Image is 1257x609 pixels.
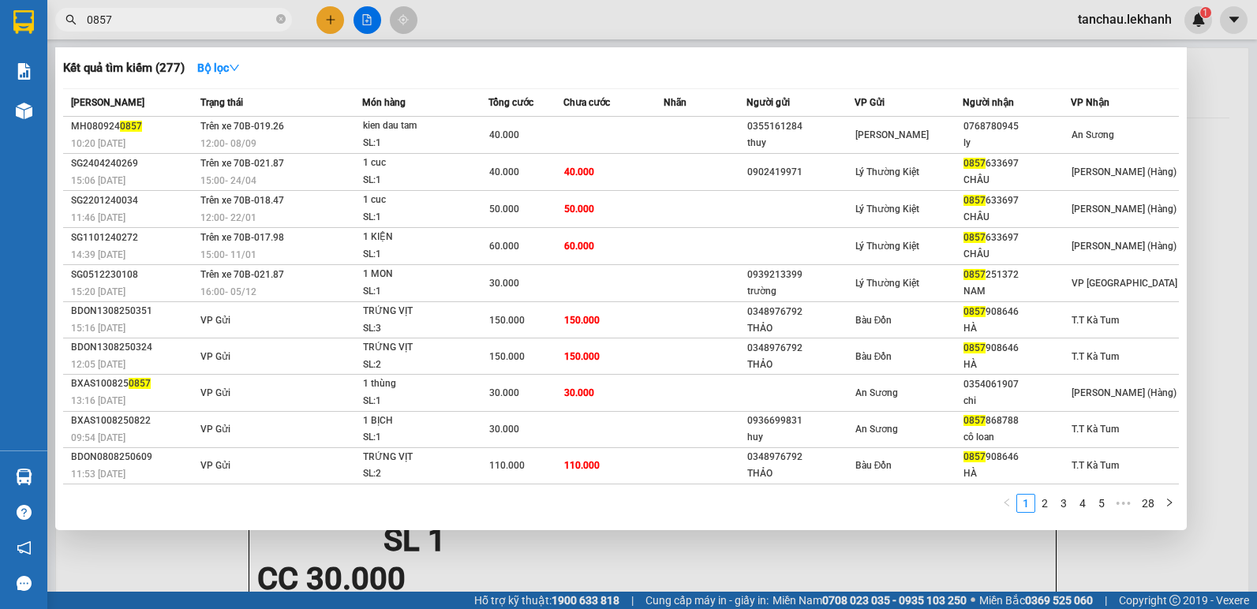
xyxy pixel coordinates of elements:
span: T.T Kà Tum [1072,351,1119,362]
span: [PERSON_NAME] (Hàng) [1072,241,1177,252]
img: logo-vxr [13,10,34,34]
span: 0857 [963,158,986,169]
span: VP Gửi [200,351,230,362]
div: THẢO [747,465,854,482]
h3: Kết quả tìm kiếm ( 277 ) [63,60,185,77]
span: [PERSON_NAME] (Hàng) [1072,166,1177,177]
div: cô loan [963,429,1070,446]
span: 110.000 [489,460,525,471]
span: 15:00 - 24/04 [200,175,256,186]
span: 40.000 [489,129,519,140]
span: 0857 [963,306,986,317]
div: TRỨNG VỊT [363,339,481,357]
span: close-circle [276,14,286,24]
span: Trên xe 70B-019.26 [200,121,284,132]
div: CHÂU [963,246,1070,263]
div: THẢO [747,357,854,373]
span: T.T Kà Tum [1072,315,1119,326]
div: 0348976792 [747,340,854,357]
div: 0355161284 [747,118,854,135]
span: 13:16 [DATE] [71,395,125,406]
span: CC : [182,106,204,122]
img: warehouse-icon [16,469,32,485]
li: 2 [1035,494,1054,513]
li: 5 [1092,494,1111,513]
div: NAM [963,283,1070,300]
div: 1 BỊCH [363,413,481,430]
span: Lý Thường Kiệt [855,278,919,289]
span: left [1002,498,1012,507]
span: Lý Thường Kiệt [855,204,919,215]
div: HÀ [963,357,1070,373]
div: 0902419971 [747,164,854,181]
li: 4 [1073,494,1092,513]
span: Lý Thường Kiệt [855,241,919,252]
div: 908646 [963,340,1070,357]
span: Gửi: [13,15,38,32]
span: 12:00 - 08/09 [200,138,256,149]
div: BXAS100825 [71,375,196,392]
span: Chưa cước [563,97,610,108]
div: HÀ [963,320,1070,337]
input: Tìm tên, số ĐT hoặc mã đơn [87,11,273,28]
span: T.T Kà Tum [1072,424,1119,435]
li: 3 [1054,494,1073,513]
li: 1 [1016,494,1035,513]
span: 50.000 [564,204,594,215]
div: SL: 1 [363,135,481,152]
div: BXAS1008250822 [71,413,196,429]
span: 0857 [120,121,142,132]
div: SG2404240269 [71,155,196,172]
div: 908646 [963,304,1070,320]
div: SL: 1 [363,283,481,301]
span: 110.000 [564,460,600,471]
span: right [1165,498,1174,507]
div: THẢO [747,320,854,337]
div: trường [747,283,854,300]
span: [PERSON_NAME] (Hàng) [1072,387,1177,398]
span: notification [17,540,32,555]
span: An Sương [855,424,898,435]
span: Người nhận [963,97,1014,108]
div: CHÂU [963,172,1070,189]
span: Người gửi [746,97,790,108]
span: question-circle [17,505,32,520]
div: 0939213399 [747,267,854,283]
li: Previous Page [997,494,1016,513]
span: 0857 [963,232,986,243]
span: Trạng thái [200,97,243,108]
span: Bàu Đồn [855,351,892,362]
span: VP [GEOGRAPHIC_DATA] [1072,278,1177,289]
div: SL: 3 [363,320,481,338]
strong: Bộ lọc [197,62,240,74]
div: 1 thùng [363,375,481,393]
span: down [229,62,240,73]
span: Nhãn [664,97,686,108]
div: 633697 [963,155,1070,172]
span: Nhận: [185,15,223,32]
span: 15:00 - 11/01 [200,249,256,260]
div: An Sương [185,13,320,32]
div: 868788 [963,413,1070,429]
span: Trên xe 70B-017.98 [200,232,284,243]
span: 150.000 [564,351,600,362]
span: Trên xe 70B-018.47 [200,195,284,206]
div: huy [747,429,854,446]
span: 40.000 [489,166,519,177]
div: 0936699831 [747,413,854,429]
div: 0354061907 [963,376,1070,393]
div: SL: 1 [363,429,481,446]
span: message [17,576,32,591]
span: VP Nhận [1071,97,1109,108]
li: 28 [1136,494,1160,513]
div: 0348976792 [747,304,854,320]
li: Next 5 Pages [1111,494,1136,513]
div: 0348976792 [747,449,854,465]
span: 15:16 [DATE] [71,323,125,334]
span: 50.000 [489,204,519,215]
span: Bàu Đồn [855,315,892,326]
span: [PERSON_NAME] [855,129,929,140]
div: SL: 1 [363,393,481,410]
span: 0857 [963,195,986,206]
span: Lý Thường Kiệt [855,166,919,177]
